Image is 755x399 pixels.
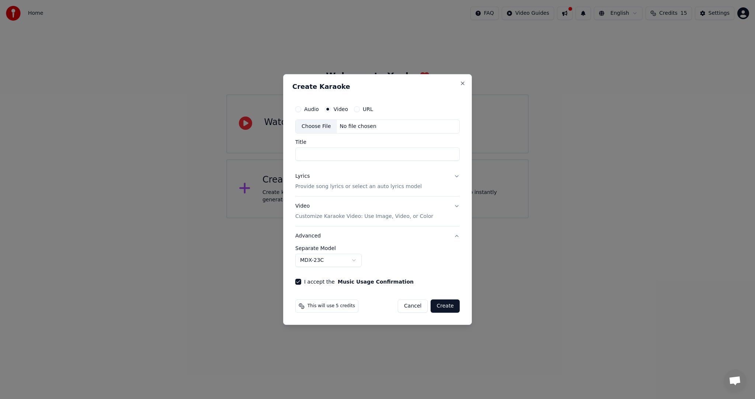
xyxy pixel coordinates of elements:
button: I accept the [338,279,414,284]
label: Video [334,107,348,112]
label: Audio [304,107,319,112]
button: Create [431,299,460,313]
span: This will use 5 credits [307,303,355,309]
p: Customize Karaoke Video: Use Image, Video, or Color [295,213,433,220]
label: I accept the [304,279,414,284]
button: VideoCustomize Karaoke Video: Use Image, Video, or Color [295,197,460,226]
p: Provide song lyrics or select an auto lyrics model [295,183,422,190]
div: Choose File [296,120,337,133]
div: No file chosen [337,123,379,130]
div: Video [295,202,433,220]
div: Advanced [295,246,460,273]
label: Title [295,139,460,145]
div: Lyrics [295,173,310,180]
button: LyricsProvide song lyrics or select an auto lyrics model [295,167,460,196]
label: URL [363,107,373,112]
button: Cancel [398,299,428,313]
h2: Create Karaoke [292,83,463,90]
label: Separate Model [295,246,460,251]
button: Advanced [295,226,460,246]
